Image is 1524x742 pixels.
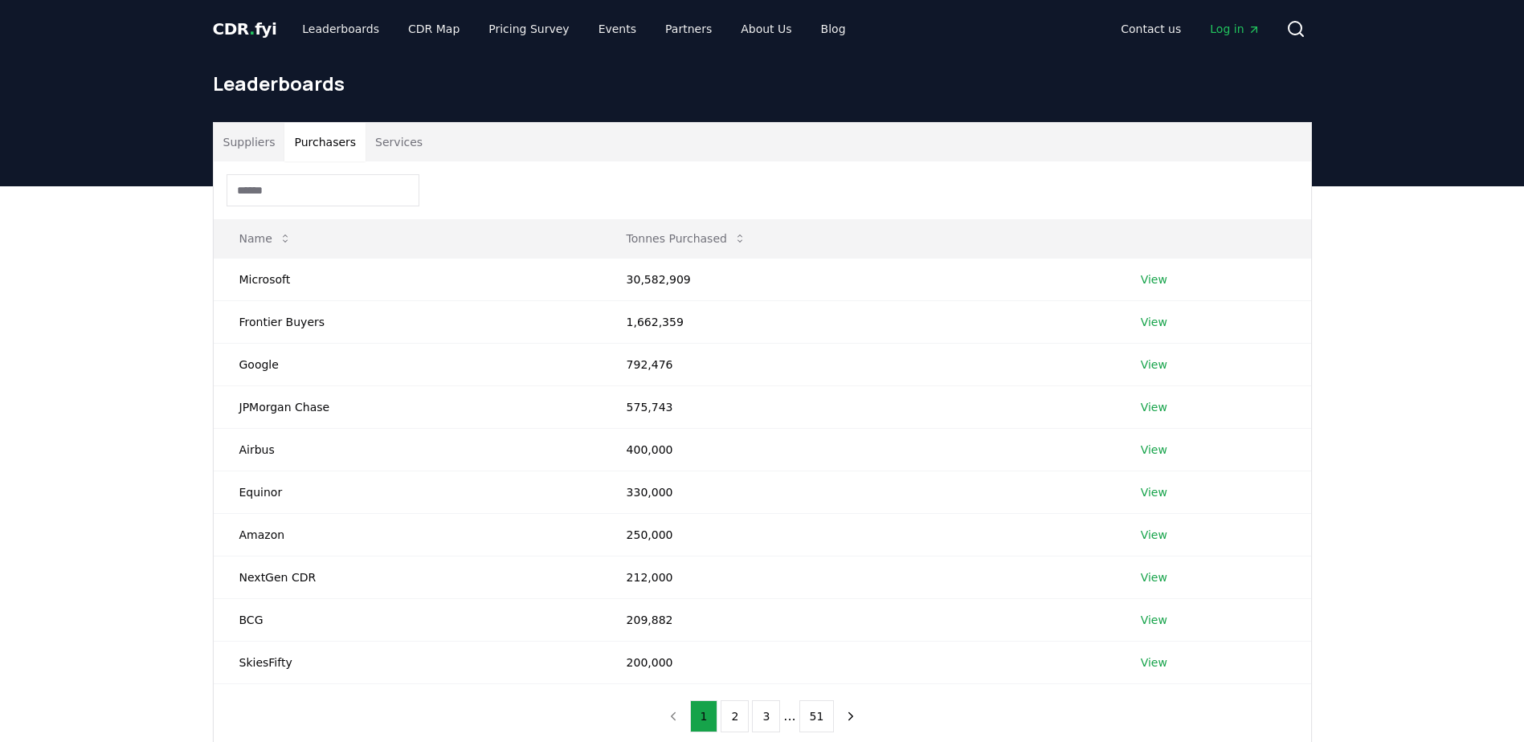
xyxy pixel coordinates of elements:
[1141,654,1167,671] a: View
[1141,399,1167,415] a: View
[799,700,835,732] button: 51
[214,258,601,300] td: Microsoft
[284,123,366,161] button: Purchasers
[1141,484,1167,500] a: View
[1141,314,1167,330] a: View
[1141,527,1167,543] a: View
[395,14,472,43] a: CDR Map
[601,385,1115,428] td: 575,743
[214,556,601,598] td: NextGen CDR
[289,14,392,43] a: Leaderboards
[614,222,759,255] button: Tonnes Purchased
[728,14,804,43] a: About Us
[1197,14,1273,43] a: Log in
[1141,442,1167,458] a: View
[213,19,277,39] span: CDR fyi
[227,222,304,255] button: Name
[601,556,1115,598] td: 212,000
[783,707,795,726] li: ...
[214,343,601,385] td: Google
[214,513,601,556] td: Amazon
[214,385,601,428] td: JPMorgan Chase
[214,598,601,641] td: BCG
[601,471,1115,513] td: 330,000
[213,71,1312,96] h1: Leaderboards
[214,300,601,343] td: Frontier Buyers
[808,14,859,43] a: Blog
[1108,14,1273,43] nav: Main
[652,14,725,43] a: Partners
[214,123,285,161] button: Suppliers
[752,700,780,732] button: 3
[1210,21,1260,37] span: Log in
[1108,14,1194,43] a: Contact us
[601,428,1115,471] td: 400,000
[289,14,858,43] nav: Main
[721,700,749,732] button: 2
[601,300,1115,343] td: 1,662,359
[366,123,432,161] button: Services
[1141,271,1167,287] a: View
[1141,357,1167,373] a: View
[214,641,601,683] td: SkiesFifty
[601,641,1115,683] td: 200,000
[1141,612,1167,628] a: View
[214,471,601,513] td: Equinor
[690,700,718,732] button: 1
[249,19,255,39] span: .
[586,14,649,43] a: Events
[214,428,601,471] td: Airbus
[601,513,1115,556] td: 250,000
[837,700,864,732] button: next page
[213,18,277,40] a: CDR.fyi
[601,598,1115,641] td: 209,882
[601,343,1115,385] td: 792,476
[476,14,582,43] a: Pricing Survey
[1141,569,1167,585] a: View
[601,258,1115,300] td: 30,582,909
